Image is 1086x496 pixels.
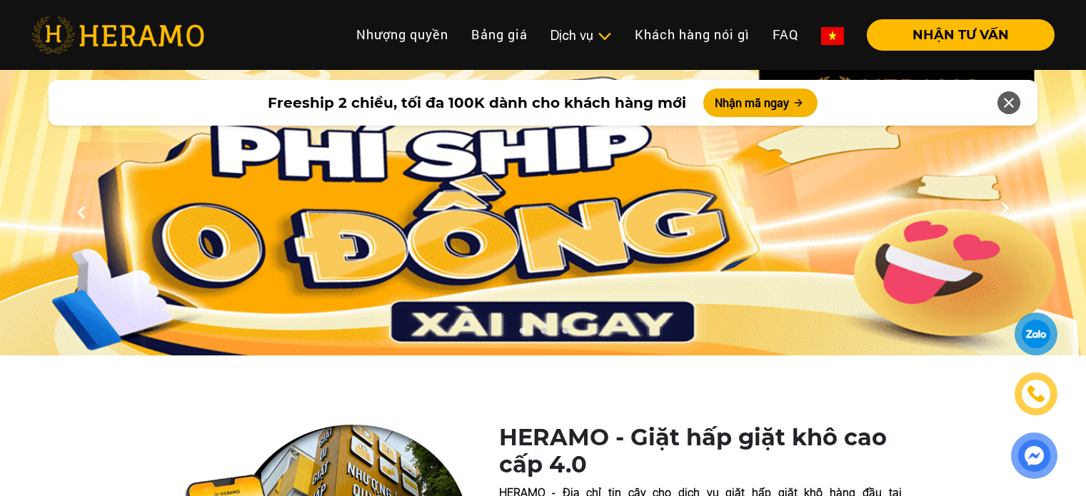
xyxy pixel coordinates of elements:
[345,19,460,50] a: Nhượng quyền
[855,29,1055,41] a: NHẬN TƯ VẤN
[821,27,844,45] img: vn-flag.png
[1026,384,1047,404] img: phone-icon
[867,19,1055,51] button: NHẬN TƯ VẤN
[268,92,686,113] span: Freeship 2 chiều, tối đa 100K dành cho khách hàng mới
[460,19,539,50] a: Bảng giá
[703,88,818,117] button: Nhận mã ngay
[31,16,204,54] img: heramo-logo.png
[623,19,761,50] a: Khách hàng nói gì
[558,327,572,341] button: 3
[761,19,810,50] a: FAQ
[550,26,612,45] div: Dịch vụ
[499,424,902,479] h1: HERAMO - Giặt hấp giặt khô cao cấp 4.0
[515,327,529,341] button: 1
[536,327,550,341] button: 2
[1017,375,1056,414] a: phone-icon
[597,29,612,44] img: subToggleIcon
